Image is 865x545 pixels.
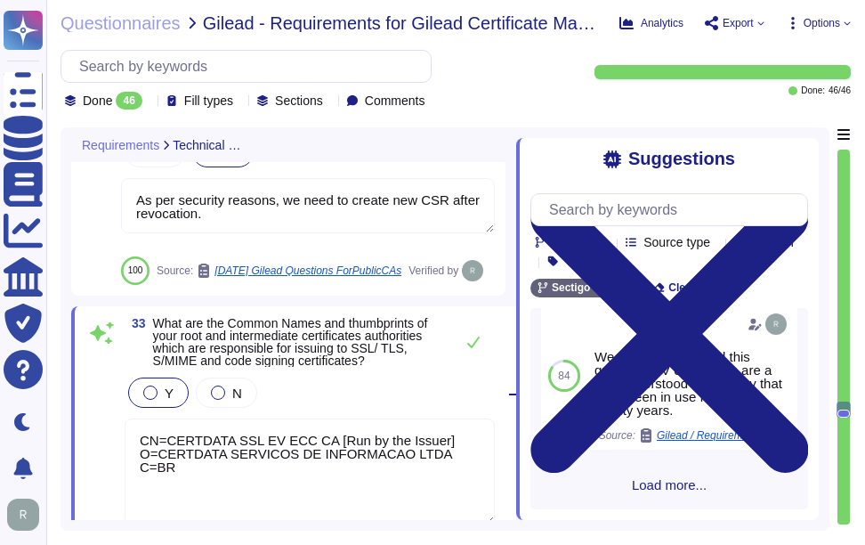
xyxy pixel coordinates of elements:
[408,265,458,276] span: Verified by
[82,139,159,151] span: Requirements
[157,264,401,278] span: Source:
[153,316,428,368] span: What are the Common Names and thumbprints of your root and intermediate certificates authorities ...
[165,386,174,401] span: Y
[365,94,425,107] span: Comments
[558,370,570,381] span: 84
[619,16,683,30] button: Analytics
[723,18,754,28] span: Export
[765,313,787,335] img: user
[203,14,605,32] span: Gilead - Requirements for Gilead Certificate Management Review and Enhancements (1)
[83,94,112,107] span: Done
[804,18,840,28] span: Options
[7,499,39,531] img: user
[173,139,246,151] span: Technical Competency
[4,495,52,534] button: user
[116,92,141,110] div: 46
[125,419,495,525] textarea: CN=CERTDATA SSL EV ECC CA [Run by the Issuer] O=CERTDATA SERVICOS DE INFORMACAO LTDA C=BR
[829,86,851,95] span: 46 / 46
[641,18,683,28] span: Analytics
[61,14,181,32] span: Questionnaires
[125,317,146,329] span: 33
[128,265,143,275] span: 100
[70,51,431,82] input: Search by keywords
[540,194,807,225] input: Search by keywords
[214,265,401,276] span: [DATE] Gilead Questions ForPublicCAs
[801,86,825,95] span: Done:
[121,178,495,233] textarea: As per security reasons, we need to create new CSR after revocation.
[462,260,483,281] img: user
[232,386,242,401] span: N
[275,94,323,107] span: Sections
[184,94,233,107] span: Fill types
